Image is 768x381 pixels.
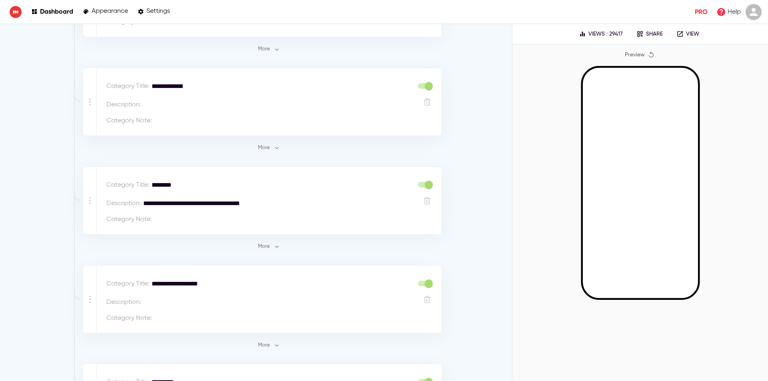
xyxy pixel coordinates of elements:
p: Category Note : [106,116,152,126]
p: Appearance [92,8,128,15]
p: Category Note : [106,215,152,224]
span: More [258,341,280,350]
p: Category Title : [106,279,150,289]
button: Delete [422,195,432,206]
p: Help [728,7,741,17]
p: Settings [146,8,170,15]
p: View [686,31,699,38]
p: Description : [106,297,141,307]
button: Delete [422,97,432,107]
button: More [256,241,282,253]
button: Views : 29417 [576,28,626,40]
span: More [258,242,280,251]
a: Help [714,5,743,19]
a: Dashboard [31,6,73,17]
p: Category Title : [106,180,150,190]
p: Description : [106,100,141,110]
button: More [256,339,282,352]
span: More [258,45,280,54]
a: Appearance [83,6,128,17]
p: Pro [695,7,708,17]
p: Share [646,31,663,38]
iframe: Mobile Preview [583,68,698,298]
button: More [256,142,282,154]
p: Category Title : [106,82,150,91]
a: View [671,28,705,40]
p: Description : [106,199,141,208]
p: Category Note : [106,313,152,323]
button: More [256,43,282,56]
p: Views : 29417 [588,31,623,38]
button: Share [631,28,668,40]
a: Settings [138,6,170,17]
button: Delete [422,294,432,305]
p: Dashboard [40,8,73,15]
span: More [258,144,280,153]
